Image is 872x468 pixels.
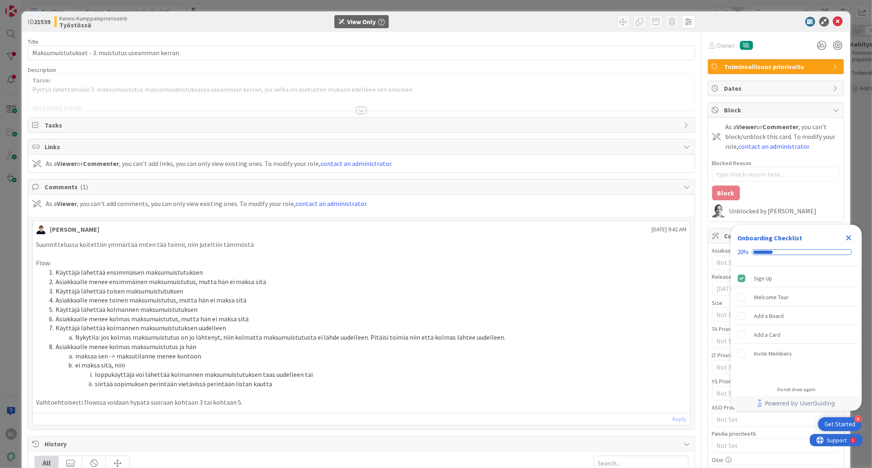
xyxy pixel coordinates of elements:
div: 4 [854,415,862,423]
div: Checklist progress: 20% [738,249,855,256]
p: Suunnittelussa koitettiin ymmärtää miten tää toimii, niin juteltiin tämmöstä [36,240,686,249]
div: Unblocked by [PERSON_NAME] [729,207,840,215]
img: MT [36,224,46,234]
a: Reply [673,414,687,424]
span: Not Set [717,440,821,451]
li: ei maksa sitä, niin [46,361,686,370]
div: Footer [731,396,862,411]
p: Vaihtoehtoisesti flowssa voidaan hypätä suoraan kohtaan 3 tai kohtaan 5. [36,398,686,407]
span: Toiminnallisuus priorisoitu [724,62,829,72]
a: Powered by UserGuiding [735,396,858,411]
div: ASO Prioriteetti [712,405,840,410]
div: Welcome Tour is incomplete. [734,288,859,306]
div: Osio [712,457,840,463]
a: contact an administrator [739,142,809,150]
li: Asiakkaalle menee toinen maksumuistutus, mutta hän ei maksa sitä [46,296,686,305]
div: View Only [347,17,376,27]
b: Viewer [57,159,77,168]
span: Links [45,142,679,152]
div: As a , you can't add comments, you can only view existing ones. To modify your role, . [46,199,368,208]
input: type card name here... [28,45,695,60]
li: Asiakkaalle menee ensimmäinen maksumuistutus, mutta hän ei maksa sitä [46,277,686,287]
span: Not Set [717,309,821,320]
span: ( 1 ) [80,183,88,191]
span: Owner [717,40,735,50]
li: Käyttäjä lähettää kolmannen maksumuistutuksen [46,305,686,314]
li: Käyttäjä lähettää toisen maksumuistutuksen [46,287,686,296]
span: ID [28,17,50,27]
div: As a or , you can't block/unblock this card. To modify your role, . [726,122,840,151]
div: Open Get Started checklist, remaining modules: 4 [818,417,862,431]
div: As a or , you can't add links, you can only view existing ones. To modify your role, . [46,159,392,168]
button: Block [712,186,740,200]
span: Powered by UserGuiding [765,399,835,408]
div: Welcome Tour [754,292,789,302]
span: Not Set [717,258,825,267]
div: Checklist Container [731,225,862,411]
span: Description [28,66,56,74]
p: Flow: [36,258,686,268]
b: Työstössä [59,22,127,28]
div: Add a Card [754,330,780,340]
span: Not Set [717,414,821,425]
div: Asiakas [712,248,840,253]
li: Asiakkaalle menee kolmas maksumuistutus, mutta hän ei maksa sitä [46,314,686,324]
li: Käyttäjä lähettää kolmannen maksumuistutuksen uudelleen [46,323,686,333]
img: PH [712,204,725,217]
span: [DATE] 9:42 AM [652,225,687,234]
div: Sign Up is complete. [734,269,859,287]
span: Block [724,105,829,115]
b: Commenter [763,123,799,131]
div: 5 [43,3,45,10]
span: Tasks [45,120,679,130]
a: contact an administrator [321,159,391,168]
div: Sign Up [754,273,772,283]
div: Release [712,274,840,280]
div: Add a Board is incomplete. [734,307,859,325]
span: History [45,439,679,449]
div: Add a Board [754,311,784,321]
div: Do not show again [777,386,816,393]
strong: Tarve: [32,76,51,84]
div: Checklist items [731,266,862,381]
b: Viewer [57,199,77,208]
div: Close Checklist [842,231,855,244]
b: Viewer [737,123,757,131]
div: Onboarding Checklist [738,233,802,243]
div: [PERSON_NAME] [50,224,99,234]
li: siirtää sopimuksen perintään vietävissä perintään listan kautta [46,379,686,389]
span: Kenno-Kumppanipriorisointi [59,15,127,22]
div: LT Prioriteetti [712,352,840,358]
label: Title [28,38,38,45]
b: 21539 [34,18,50,26]
span: Not Set [717,361,821,373]
div: 20% [738,249,749,256]
li: Nykytila: jos kolmas maksumuistutus on jo lähtenyt, niin kolmatta maksumuistutusta ei lähde uudel... [46,333,686,342]
span: [DATE] [717,284,825,293]
div: YS Prioriteetti [712,378,840,384]
div: TA Prioriteetti [712,326,840,332]
div: Size [712,300,840,306]
div: Invite Members [754,349,792,358]
li: Asiakkaalle menee kolmas maksumuistutus ja hän [46,342,686,352]
span: Custom Fields [724,231,829,241]
a: contact an administrator [296,199,366,208]
li: Käyttäjä lähettää ensimmäisen maksumuistutuksen [46,268,686,277]
p: Pystyä lähettämään 3. maksumuistutus massamuodostuksessa useamman kerran, jos velka on asetusten ... [32,85,690,94]
span: Comments [45,182,679,192]
div: Invite Members is incomplete. [734,345,859,363]
span: Dates [724,83,829,93]
b: Commenter [83,159,119,168]
li: loppukäyttäjä voi lähettää kolmannen maksumuistutuksen taas uudelleen tai [46,370,686,379]
span: Not Set [717,335,821,347]
span: Not Set [717,387,821,399]
div: Get Started [825,420,855,428]
div: Pandia prioriteetti [712,431,840,437]
label: Blocked Reason [712,159,752,167]
div: Add a Card is incomplete. [734,326,859,344]
span: Support [17,1,37,11]
li: maksaa sen -> maksutilanne menee kuntoon [46,352,686,361]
